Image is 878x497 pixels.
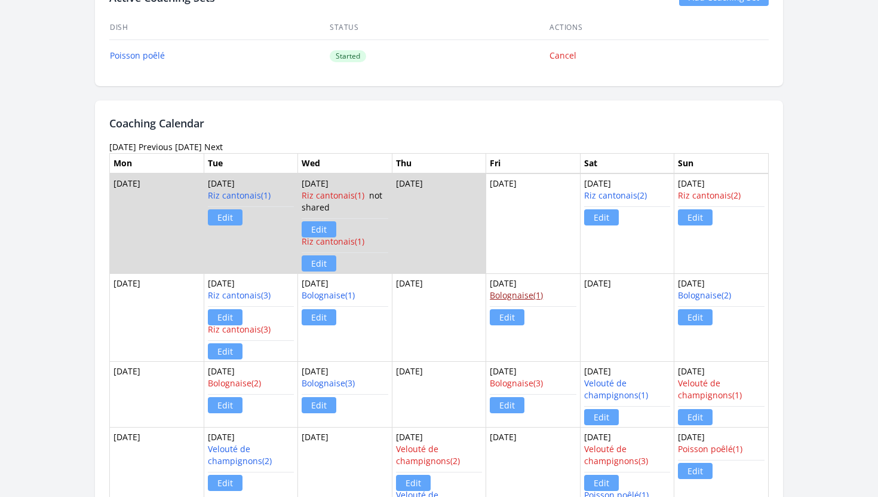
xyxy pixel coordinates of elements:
a: Edit [678,409,713,425]
td: [DATE] [580,173,674,274]
td: [DATE] [580,273,674,361]
a: Poisson poêlé [110,50,165,61]
a: Previous [139,141,173,153]
a: Velouté de champignons(2) [208,443,272,466]
a: Edit [208,475,242,491]
th: Dish [109,16,329,40]
a: Riz cantonais(3) [208,289,271,301]
h2: Coaching Calendar [109,115,769,132]
a: Edit [584,475,619,491]
a: Velouté de champignons(1) [678,377,742,401]
a: Edit [678,309,713,325]
th: Tue [204,153,298,173]
a: Bolognaise(2) [678,289,731,301]
a: Edit [208,209,242,225]
td: [DATE] [204,173,298,274]
a: Riz cantonais(1) [302,236,364,247]
a: Edit [584,409,619,425]
a: Bolognaise(3) [302,377,355,389]
td: [DATE] [110,173,204,274]
a: Riz cantonais(1) [302,190,364,201]
a: Cancel [549,50,576,61]
a: Edit [490,397,524,413]
a: [DATE] [175,141,202,153]
td: [DATE] [298,361,392,427]
td: [DATE] [674,273,769,361]
th: Wed [298,153,392,173]
span: not shared [302,190,382,213]
td: [DATE] [486,273,581,361]
td: [DATE] [110,273,204,361]
a: Riz cantonais(3) [208,324,271,335]
a: Edit [678,463,713,479]
td: [DATE] [392,273,486,361]
span: Started [330,50,366,62]
a: Edit [302,255,336,272]
th: Sat [580,153,674,173]
a: Edit [208,343,242,359]
a: Riz cantonais(1) [208,190,271,201]
a: Edit [208,397,242,413]
time: [DATE] [109,141,136,153]
a: Edit [208,309,242,325]
td: [DATE] [110,361,204,427]
a: Poisson poêlé(1) [678,443,742,455]
td: [DATE] [298,173,392,274]
a: Riz cantonais(2) [584,190,647,201]
th: Fri [486,153,581,173]
a: Velouté de champignons(2) [396,443,460,466]
a: Edit [302,309,336,325]
td: [DATE] [392,173,486,274]
th: Actions [549,16,769,40]
a: Velouté de champignons(3) [584,443,648,466]
td: [DATE] [392,361,486,427]
td: [DATE] [486,173,581,274]
a: Next [204,141,223,153]
a: Edit [302,221,336,237]
td: [DATE] [204,361,298,427]
a: Edit [396,475,431,491]
td: [DATE] [674,173,769,274]
td: [DATE] [580,361,674,427]
a: Bolognaise(2) [208,377,261,389]
a: Bolognaise(3) [490,377,543,389]
a: Edit [584,209,619,225]
th: Status [329,16,549,40]
td: [DATE] [204,273,298,361]
a: Velouté de champignons(1) [584,377,648,401]
th: Mon [110,153,204,173]
td: [DATE] [486,361,581,427]
a: Edit [678,209,713,225]
a: Riz cantonais(2) [678,190,741,201]
a: Edit [490,309,524,325]
a: Bolognaise(1) [490,289,543,301]
a: Edit [302,397,336,413]
th: Sun [674,153,769,173]
td: [DATE] [674,361,769,427]
a: Bolognaise(1) [302,289,355,301]
td: [DATE] [298,273,392,361]
th: Thu [392,153,486,173]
